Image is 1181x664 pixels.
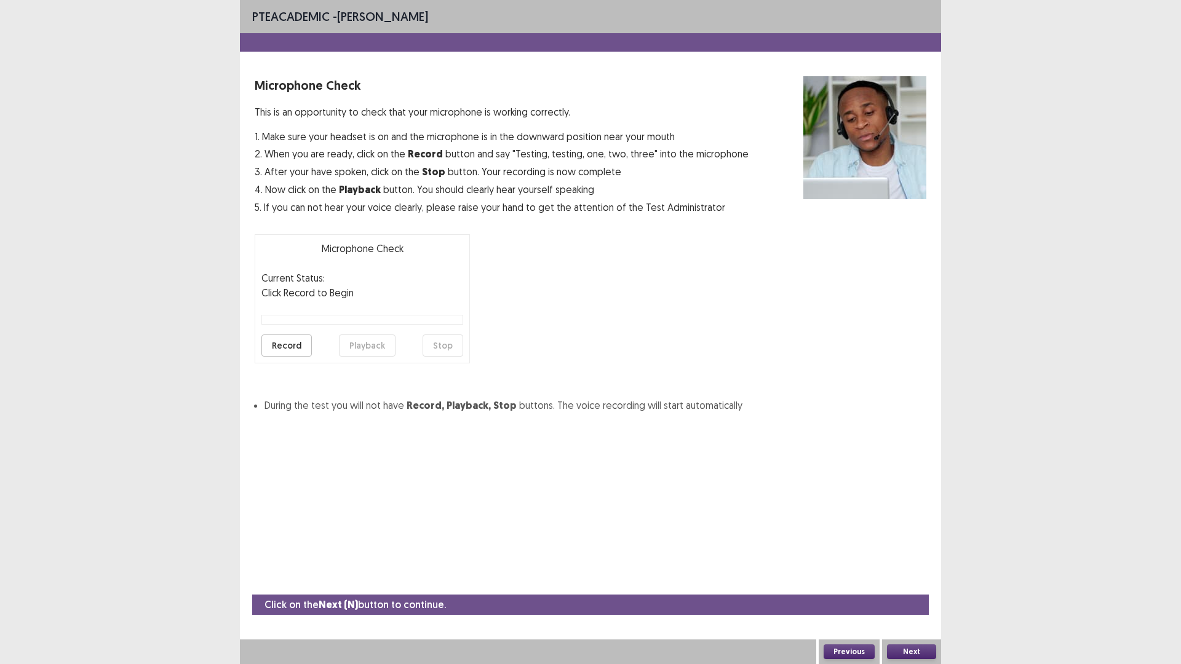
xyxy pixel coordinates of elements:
[261,285,463,300] p: Click Record to Begin
[407,399,444,412] strong: Record,
[423,334,463,357] button: Stop
[252,7,428,26] p: - [PERSON_NAME]
[887,644,936,659] button: Next
[255,182,749,197] p: 4. Now click on the button. You should clearly hear yourself speaking
[255,129,749,144] p: 1. Make sure your headset is on and the microphone is in the downward position near your mouth
[264,597,446,612] p: Click on the button to continue.
[422,165,445,178] strong: Stop
[255,200,749,215] p: 5. If you can not hear your voice clearly, please raise your hand to get the attention of the Tes...
[261,271,325,285] p: Current Status:
[255,105,749,119] p: This is an opportunity to check that your microphone is working correctly.
[261,334,312,357] button: Record
[252,9,330,24] span: PTE academic
[408,148,443,160] strong: Record
[255,76,749,95] p: Microphone Check
[255,164,749,180] p: 3. After your have spoken, click on the button. Your recording is now complete
[803,76,926,199] img: microphone check
[261,241,463,256] p: Microphone Check
[493,399,517,412] strong: Stop
[339,334,396,357] button: Playback
[319,598,358,611] strong: Next (N)
[447,399,491,412] strong: Playback,
[339,183,381,196] strong: Playback
[824,644,875,659] button: Previous
[255,146,749,162] p: 2. When you are ready, click on the button and say "Testing, testing, one, two, three" into the m...
[264,398,926,413] li: During the test you will not have buttons. The voice recording will start automatically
